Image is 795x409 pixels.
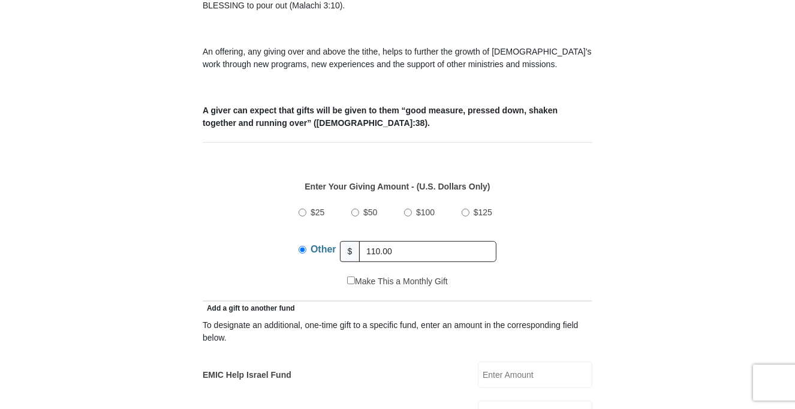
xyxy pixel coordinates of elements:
div: To designate an additional, one-time gift to a specific fund, enter an amount in the correspondin... [203,319,592,344]
input: Enter Amount [478,362,592,388]
span: Other [311,244,336,254]
input: Make This a Monthly Gift [347,276,355,284]
b: A giver can expect that gifts will be given to them “good measure, pressed down, shaken together ... [203,106,558,128]
span: Add a gift to another fund [203,304,295,312]
span: $50 [363,207,377,217]
strong: Enter Your Giving Amount - (U.S. Dollars Only) [305,182,490,191]
label: Make This a Monthly Gift [347,275,448,288]
span: $25 [311,207,324,217]
span: $125 [474,207,492,217]
span: $ [340,241,360,262]
p: An offering, any giving over and above the tithe, helps to further the growth of [DEMOGRAPHIC_DAT... [203,46,592,71]
input: Other Amount [359,241,496,262]
span: $100 [416,207,435,217]
label: EMIC Help Israel Fund [203,369,291,381]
